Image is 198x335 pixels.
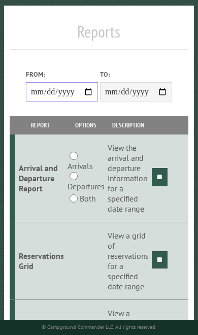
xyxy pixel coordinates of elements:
label: Departures [68,180,105,192]
h1: Reports [10,22,188,50]
small: © Campground Commander LLC. All rights reserved. [42,324,156,330]
th: Report [15,116,65,134]
td: View a grid of reservations for a specified date range [106,222,150,300]
label: Both [80,192,95,205]
label: To: [100,70,172,79]
td: Arrival and Departure Report [15,135,65,222]
td: Reservations Grid [15,222,65,300]
th: Description [106,116,150,134]
th: Options [65,116,106,134]
td: View the arrival and departure information for a specified date range [106,135,150,222]
label: Arrivals [68,160,93,172]
label: From: [26,70,98,79]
